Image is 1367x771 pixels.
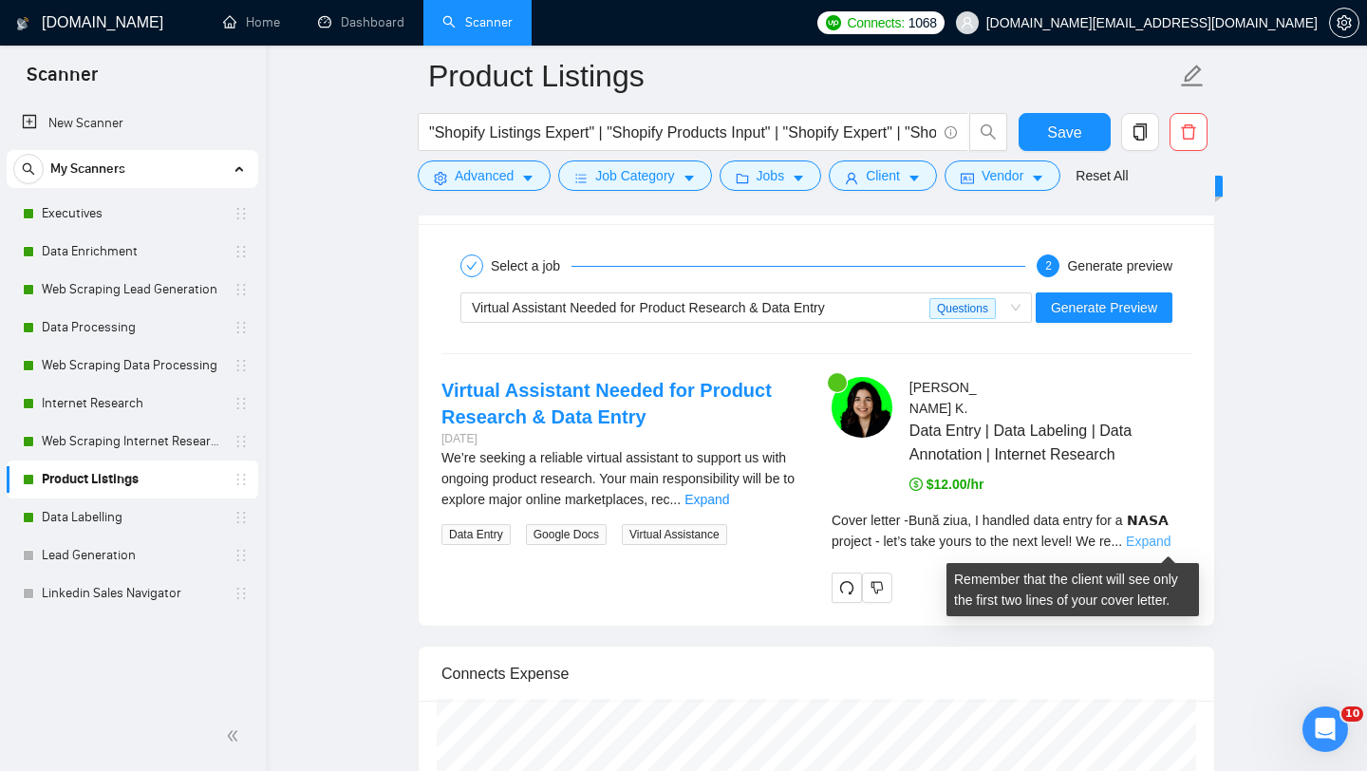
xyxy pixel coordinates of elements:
[826,15,841,30] img: upwork-logo.png
[866,165,900,186] span: Client
[669,492,681,507] span: ...
[961,16,974,29] span: user
[318,14,404,30] a: dashboardDashboard
[595,165,674,186] span: Job Category
[1180,64,1205,88] span: edit
[42,347,222,385] a: Web Scraping Data Processing
[234,358,249,373] span: holder
[1329,8,1359,38] button: setting
[946,563,1199,616] div: Remember that the client will see only the first two lines of your cover letter.
[1329,15,1359,30] a: setting
[720,160,822,191] button: folderJobscaret-down
[1330,15,1358,30] span: setting
[441,647,1191,701] div: Connects Expense
[428,52,1176,100] input: Scanner name...
[945,160,1060,191] button: idcardVendorcaret-down
[945,126,957,139] span: info-circle
[1122,123,1158,141] span: copy
[42,536,222,574] a: Lead Generation
[442,14,513,30] a: searchScanner
[234,472,249,487] span: holder
[622,524,727,545] span: Virtual Assistance
[521,171,534,185] span: caret-down
[441,524,511,545] span: Data Entry
[234,282,249,297] span: holder
[429,121,936,144] input: Search Freelance Jobs...
[833,580,861,595] span: redo
[1121,113,1159,151] button: copy
[1031,171,1044,185] span: caret-down
[472,300,825,315] span: Virtual Assistant Needed for Product Research & Data Entry
[982,165,1023,186] span: Vendor
[969,113,1007,151] button: search
[1019,113,1111,151] button: Save
[491,254,571,277] div: Select a job
[7,150,258,612] li: My Scanners
[234,320,249,335] span: holder
[929,298,996,319] span: Questions
[234,396,249,411] span: holder
[1076,165,1128,186] a: Reset All
[1045,259,1052,273] span: 2
[1170,113,1208,151] button: delete
[42,385,222,423] a: Internet Research
[862,573,892,603] button: dislike
[792,171,805,185] span: caret-down
[961,171,974,185] span: idcard
[832,573,862,603] button: redo
[736,171,749,185] span: folder
[234,548,249,563] span: holder
[574,171,588,185] span: bars
[234,434,249,449] span: holder
[42,574,222,612] a: Linkedin Sales Navigator
[1341,706,1363,722] span: 10
[234,510,249,525] span: holder
[757,165,785,186] span: Jobs
[42,195,222,233] a: Executives
[1047,121,1081,144] span: Save
[441,380,772,427] a: Virtual Assistant Needed for Product Research & Data Entry
[871,580,884,595] span: dislike
[1126,534,1170,549] a: Expand
[526,524,607,545] span: Google Docs
[1067,254,1172,277] div: Generate preview
[1051,297,1157,318] span: Generate Preview
[418,160,551,191] button: settingAdvancedcaret-down
[832,377,892,438] img: c1goVuP_CWJl2YRc4NUJek8H-qrzILrYI06Y4UPcPuP5RvAGnc1CI6AQhfAW2sQ7Vf
[683,171,696,185] span: caret-down
[466,260,478,272] span: check
[42,233,222,271] a: Data Enrichment
[832,513,1169,549] span: Cover letter - Bună ziua, I handled data entry for a 𝗡𝗔𝗦𝗔 project - let’s take yours to the next ...
[908,171,921,185] span: caret-down
[909,478,923,491] span: dollar
[234,586,249,601] span: holder
[908,12,937,33] span: 1068
[909,419,1135,466] span: Data Entry | Data Labeling | Data Annotation | Internet Research
[22,104,243,142] a: New Scanner
[42,309,222,347] a: Data Processing
[455,165,514,186] span: Advanced
[226,726,245,745] span: double-left
[14,162,43,176] span: search
[829,160,937,191] button: userClientcaret-down
[832,510,1191,552] div: Remember that the client will see only the first two lines of your cover letter.
[234,244,249,259] span: holder
[42,423,222,461] a: Web Scraping Internet Research
[970,123,1006,141] span: search
[7,104,258,142] li: New Scanner
[42,271,222,309] a: Web Scraping Lead Generation
[13,154,44,184] button: search
[558,160,711,191] button: barsJob Categorycaret-down
[1036,292,1172,323] button: Generate Preview
[441,450,795,507] span: We’re seeking a reliable virtual assistant to support us with ongoing product research. Your main...
[441,447,801,510] div: We’re seeking a reliable virtual assistant to support us with ongoing product research. Your main...
[42,461,222,498] a: Product Listings
[234,206,249,221] span: holder
[11,61,113,101] span: Scanner
[909,380,977,416] span: [PERSON_NAME] K .
[909,477,984,492] span: $12.00/hr
[223,14,280,30] a: homeHome
[1111,534,1122,549] span: ...
[434,171,447,185] span: setting
[847,12,904,33] span: Connects:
